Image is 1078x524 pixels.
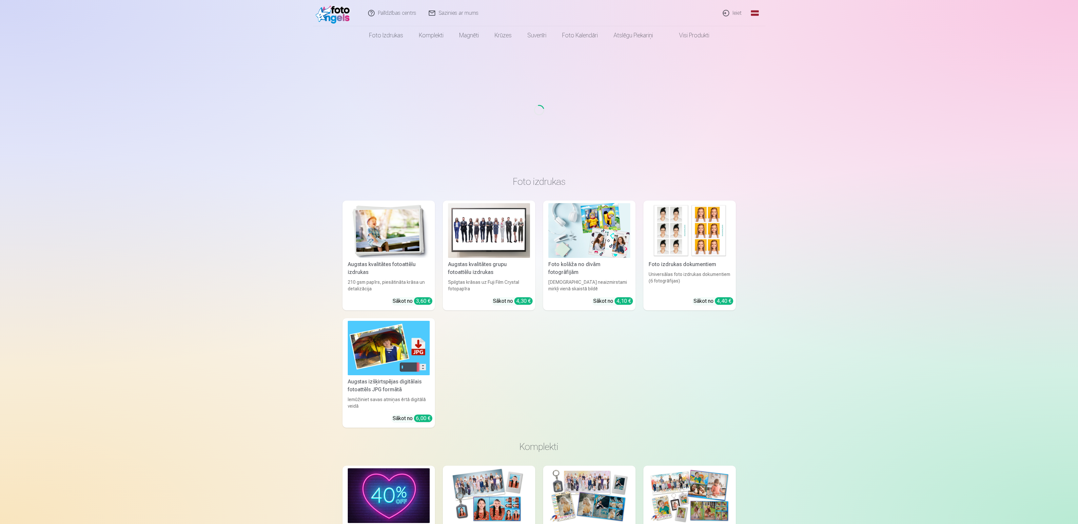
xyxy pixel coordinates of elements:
[593,297,633,305] div: Sākot no
[543,201,636,310] a: Foto kolāža no divām fotogrāfijāmFoto kolāža no divām fotogrāfijām[DEMOGRAPHIC_DATA] neaizmirstam...
[316,3,353,24] img: /fa1
[519,26,554,45] a: Suvenīri
[445,279,533,292] div: Spilgtas krāsas uz Fuji Film Crystal fotopapīra
[546,261,633,276] div: Foto kolāža no divām fotogrāfijām
[548,203,630,258] img: Foto kolāža no divām fotogrāfijām
[646,271,733,292] div: Universālas foto izdrukas dokumentiem (6 fotogrāfijas)
[487,26,519,45] a: Krūzes
[615,297,633,305] div: 4,10 €
[448,468,530,523] img: Klasiskais komplekts
[493,297,533,305] div: Sākot no
[393,415,432,422] div: Sākot no
[661,26,717,45] a: Visi produkti
[414,297,432,305] div: 3,60 €
[345,261,432,276] div: Augstas kvalitātes fotoattēlu izdrukas
[348,203,430,258] img: Augstas kvalitātes fotoattēlu izdrukas
[345,279,432,292] div: 210 gsm papīrs, piesātināta krāsa un detalizācija
[393,297,432,305] div: Sākot no
[649,468,731,523] img: Premium komplekts + 🎁
[715,297,733,305] div: 4,40 €
[554,26,606,45] a: Foto kalendāri
[343,201,435,310] a: Augstas kvalitātes fotoattēlu izdrukasAugstas kvalitātes fotoattēlu izdrukas210 gsm papīrs, piesā...
[649,203,731,258] img: Foto izdrukas dokumentiem
[343,318,435,428] a: Augstas izšķirtspējas digitālais fotoattēls JPG formātāAugstas izšķirtspējas digitālais fotoattēl...
[694,297,733,305] div: Sākot no
[643,201,736,310] a: Foto izdrukas dokumentiemFoto izdrukas dokumentiemUniversālas foto izdrukas dokumentiem (6 fotogr...
[348,321,430,376] img: Augstas izšķirtspējas digitālais fotoattēls JPG formātā
[451,26,487,45] a: Magnēti
[548,468,630,523] img: Populārs komplekts
[414,415,432,422] div: 6,00 €
[445,261,533,276] div: Augstas kvalitātes grupu fotoattēlu izdrukas
[361,26,411,45] a: Foto izdrukas
[348,468,430,523] img: Pilns Atmiņu Komplekts – Drukātas (15×23cm, 40% ATLAIDE) un 🎁 Digitālas Fotogrāfijas
[443,201,535,310] a: Augstas kvalitātes grupu fotoattēlu izdrukasAugstas kvalitātes grupu fotoattēlu izdrukasSpilgtas ...
[348,441,731,453] h3: Komplekti
[646,261,733,268] div: Foto izdrukas dokumentiem
[345,396,432,409] div: Iemūžiniet savas atmiņas ērtā digitālā veidā
[606,26,661,45] a: Atslēgu piekariņi
[411,26,451,45] a: Komplekti
[514,297,533,305] div: 4,30 €
[348,176,731,187] h3: Foto izdrukas
[546,279,633,292] div: [DEMOGRAPHIC_DATA] neaizmirstami mirkļi vienā skaistā bildē
[448,203,530,258] img: Augstas kvalitātes grupu fotoattēlu izdrukas
[345,378,432,394] div: Augstas izšķirtspējas digitālais fotoattēls JPG formātā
